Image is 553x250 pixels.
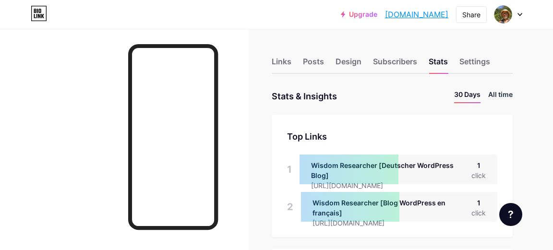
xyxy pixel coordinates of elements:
div: Subscribers [373,56,417,73]
div: Top Links [287,130,497,143]
img: baden [494,5,512,24]
li: 30 Days [454,89,481,103]
div: [URL][DOMAIN_NAME] [313,218,471,228]
div: Design [336,56,361,73]
div: Links [272,56,291,73]
div: Share [462,10,481,20]
div: 1 [471,160,486,170]
a: [DOMAIN_NAME] [385,9,448,20]
div: Settings [459,56,490,73]
div: 1 [287,155,292,184]
a: Upgrade [341,11,377,18]
div: Posts [303,56,324,73]
div: click [471,208,486,218]
div: [URL][DOMAIN_NAME] [311,180,471,190]
div: Stats [429,56,448,73]
div: 2 [287,192,293,222]
div: Stats & Insights [272,89,337,103]
div: 1 [471,198,486,208]
li: All time [488,89,513,103]
div: click [471,170,486,180]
